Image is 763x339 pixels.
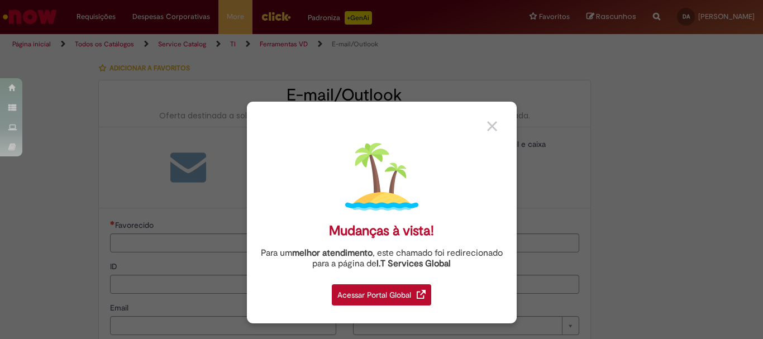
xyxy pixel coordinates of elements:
[329,223,434,239] div: Mudanças à vista!
[345,140,418,213] img: island.png
[332,278,431,305] a: Acessar Portal Global
[376,252,451,269] a: I.T Services Global
[292,247,373,259] strong: melhor atendimento
[487,121,497,131] img: close_button_grey.png
[255,248,508,269] div: Para um , este chamado foi redirecionado para a página de
[332,284,431,305] div: Acessar Portal Global
[417,290,426,299] img: redirect_link.png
